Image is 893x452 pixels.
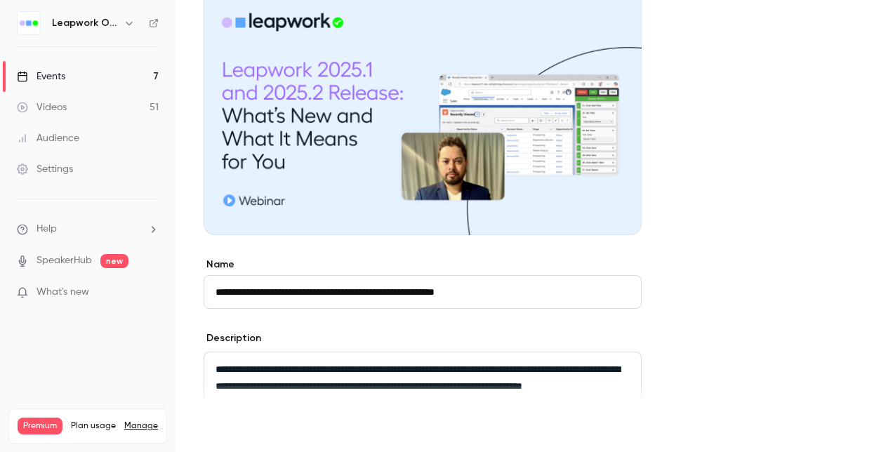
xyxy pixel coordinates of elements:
label: Name [204,258,642,272]
span: Plan usage [71,420,116,432]
span: new [100,254,128,268]
a: SpeakerHub [37,253,92,268]
div: Audience [17,131,79,145]
span: Help [37,222,57,237]
iframe: Noticeable Trigger [142,286,159,299]
h6: Leapwork Online Event [52,16,118,30]
img: Leapwork Online Event [18,12,40,34]
div: Settings [17,162,73,176]
div: Videos [17,100,67,114]
span: Premium [18,418,62,434]
label: Description [204,331,261,345]
div: Events [17,69,65,84]
span: What's new [37,285,89,300]
a: Manage [124,420,158,432]
li: help-dropdown-opener [17,222,159,237]
button: Save [204,413,254,441]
